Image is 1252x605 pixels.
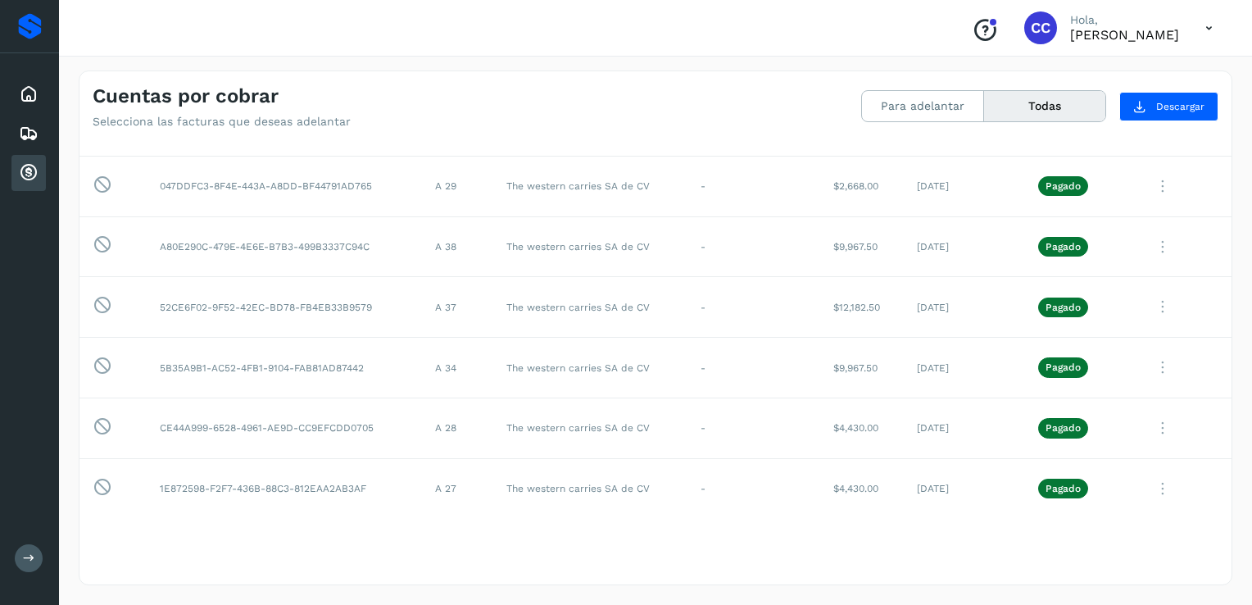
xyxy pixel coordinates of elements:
td: 52CE6F02-9F52-42EC-BD78-FB4EB33B9579 [147,277,422,338]
p: Carlos Cardiel Castro [1070,27,1179,43]
td: [DATE] [904,458,1025,519]
td: The western carries SA de CV [493,216,687,277]
div: Inicio [11,76,46,112]
p: Hola, [1070,13,1179,27]
td: A 28 [422,398,493,458]
td: $9,967.50 [820,216,904,277]
p: Pagado [1046,302,1081,313]
td: A 27 [422,458,493,519]
td: CE44A999-6528-4961-AE9D-CC9EFCDD0705 [147,398,422,458]
td: [DATE] [904,398,1025,458]
button: Todas [984,91,1105,121]
td: 1E872598-F2F7-436B-88C3-812EAA2AB3AF [147,458,422,519]
td: - [687,398,821,458]
p: Pagado [1046,362,1081,373]
td: A 29 [422,156,493,216]
button: Descargar [1119,92,1218,121]
td: A80E290C-479E-4E6E-B7B3-499B3337C94C [147,216,422,277]
td: A 37 [422,277,493,338]
td: $4,430.00 [820,398,904,458]
p: Selecciona las facturas que deseas adelantar [93,115,351,129]
td: The western carries SA de CV [493,338,687,398]
td: $4,430.00 [820,458,904,519]
p: Pagado [1046,180,1081,192]
td: A 34 [422,338,493,398]
td: The western carries SA de CV [493,277,687,338]
td: [DATE] [904,216,1025,277]
td: [DATE] [904,156,1025,216]
p: Pagado [1046,422,1081,434]
td: - [687,338,821,398]
td: A 38 [422,216,493,277]
button: Para adelantar [862,91,984,121]
td: The western carries SA de CV [493,458,687,519]
div: Embarques [11,116,46,152]
td: The western carries SA de CV [493,156,687,216]
p: Pagado [1046,241,1081,252]
div: Cuentas por cobrar [11,155,46,191]
td: 047DDFC3-8F4E-443A-A8DD-BF44791AD765 [147,156,422,216]
td: [DATE] [904,277,1025,338]
td: $9,967.50 [820,338,904,398]
td: - [687,156,821,216]
td: $2,668.00 [820,156,904,216]
td: 5B35A9B1-AC52-4FB1-9104-FAB81AD87442 [147,338,422,398]
h4: Cuentas por cobrar [93,84,279,108]
td: - [687,277,821,338]
td: $12,182.50 [820,277,904,338]
p: Pagado [1046,483,1081,494]
span: Descargar [1156,99,1204,114]
td: The western carries SA de CV [493,398,687,458]
td: - [687,458,821,519]
td: - [687,216,821,277]
td: [DATE] [904,338,1025,398]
